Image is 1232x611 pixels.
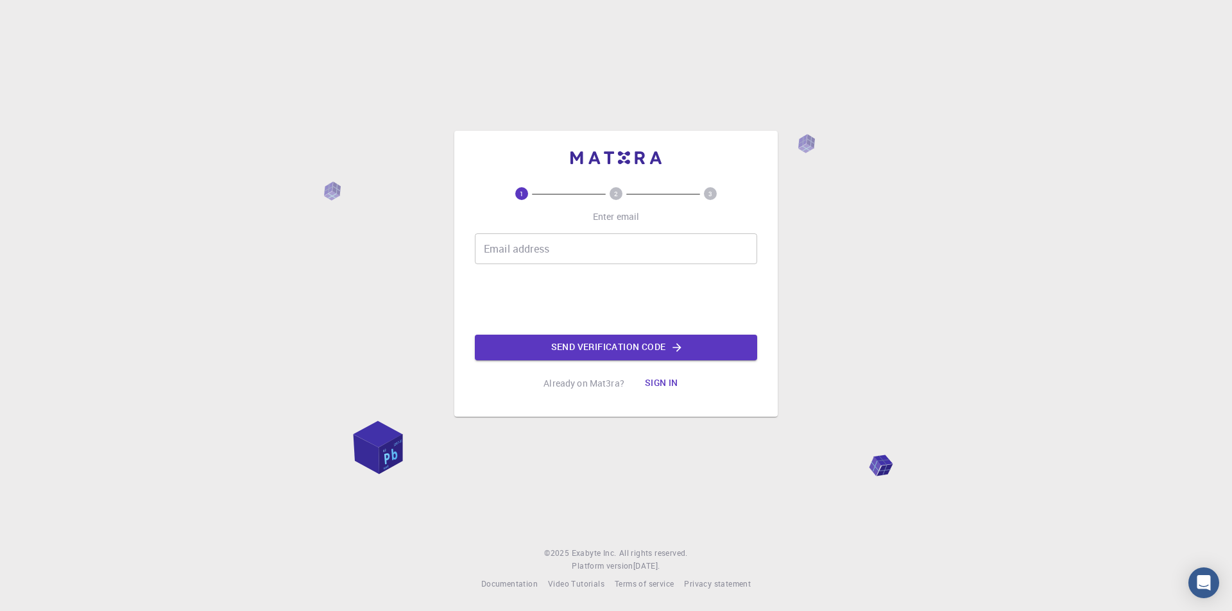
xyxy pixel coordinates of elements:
[614,189,618,198] text: 2
[572,547,617,560] a: Exabyte Inc.
[1188,567,1219,598] div: Open Intercom Messenger
[548,578,604,589] span: Video Tutorials
[633,560,660,573] a: [DATE].
[708,189,712,198] text: 3
[520,189,524,198] text: 1
[684,578,751,589] span: Privacy statement
[635,371,689,396] button: Sign in
[481,578,538,589] span: Documentation
[548,578,604,590] a: Video Tutorials
[544,547,571,560] span: © 2025
[593,210,640,223] p: Enter email
[572,560,633,573] span: Platform version
[481,578,538,590] a: Documentation
[684,578,751,590] a: Privacy statement
[475,335,757,360] button: Send verification code
[633,560,660,571] span: [DATE] .
[615,578,674,589] span: Terms of service
[518,274,714,324] iframe: reCAPTCHA
[615,578,674,590] a: Terms of service
[619,547,688,560] span: All rights reserved.
[572,548,617,558] span: Exabyte Inc.
[543,377,624,390] p: Already on Mat3ra?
